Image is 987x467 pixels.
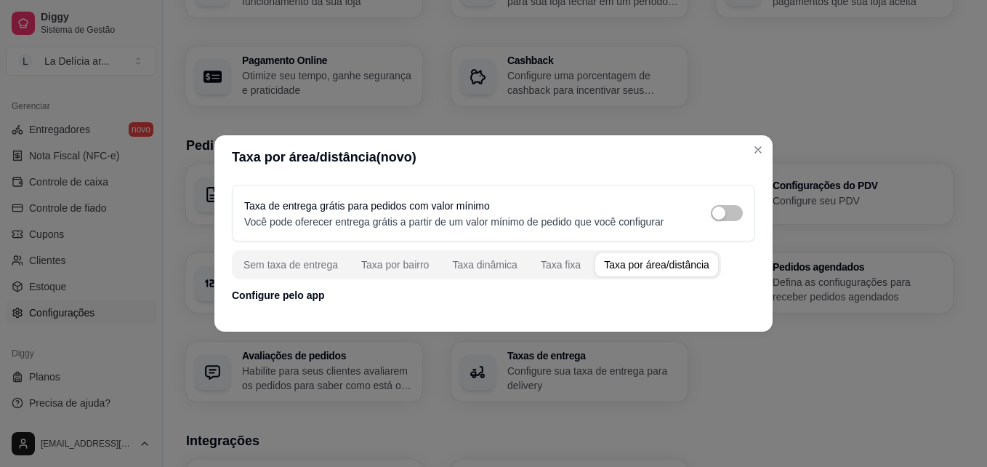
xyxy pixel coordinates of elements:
[243,258,338,272] div: Sem taxa de entrega
[746,138,770,161] button: Close
[244,200,490,212] label: Taxa de entrega grátis para pedidos com valor mínimo
[244,215,664,229] p: Você pode oferecer entrega grátis a partir de um valor mínimo de pedido que você configurar
[604,258,709,272] div: Taxa por área/distância
[452,258,517,272] div: Taxa dinâmica
[361,258,429,272] div: Taxa por bairro
[214,135,773,179] header: Taxa por área/distância(novo)
[541,258,581,272] div: Taxa fixa
[232,288,755,303] p: Configure pelo app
